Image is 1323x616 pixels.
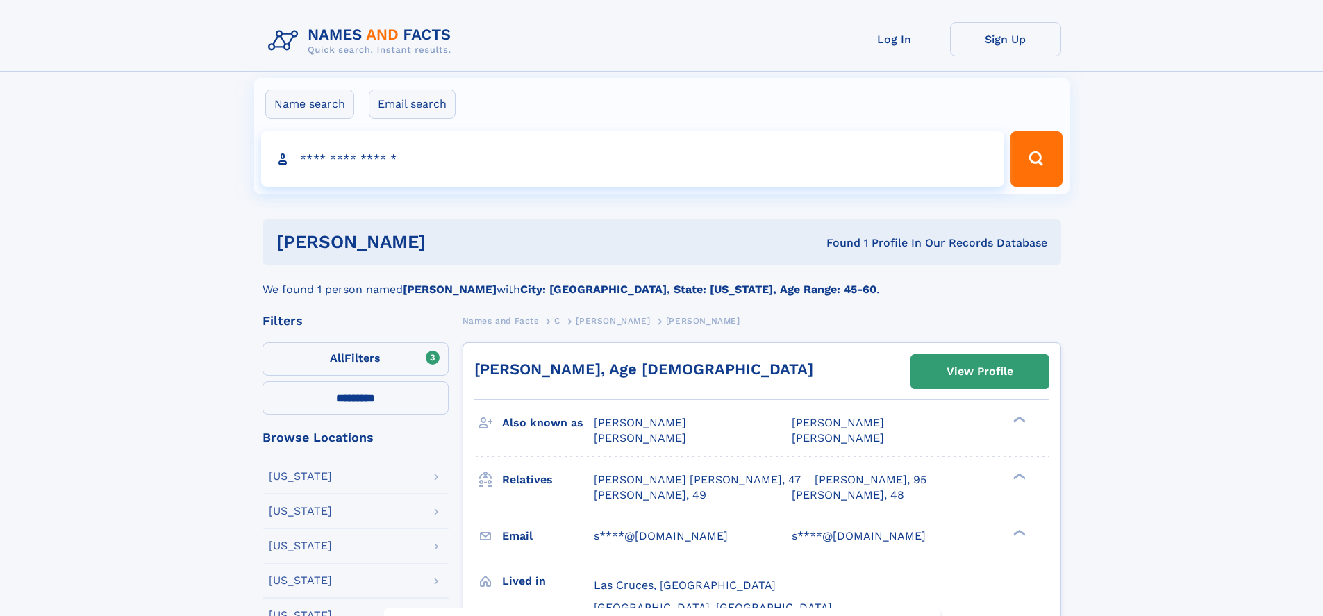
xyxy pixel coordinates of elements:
[792,431,884,444] span: [PERSON_NAME]
[502,411,594,435] h3: Also known as
[594,601,832,614] span: [GEOGRAPHIC_DATA], [GEOGRAPHIC_DATA]
[263,342,449,376] label: Filters
[403,283,497,296] b: [PERSON_NAME]
[792,488,904,503] a: [PERSON_NAME], 48
[463,312,539,329] a: Names and Facts
[950,22,1061,56] a: Sign Up
[520,283,876,296] b: City: [GEOGRAPHIC_DATA], State: [US_STATE], Age Range: 45-60
[269,540,332,551] div: [US_STATE]
[576,316,650,326] span: [PERSON_NAME]
[502,569,594,593] h3: Lived in
[815,472,926,488] a: [PERSON_NAME], 95
[269,506,332,517] div: [US_STATE]
[261,131,1005,187] input: search input
[369,90,456,119] label: Email search
[1010,528,1026,537] div: ❯
[576,312,650,329] a: [PERSON_NAME]
[947,356,1013,388] div: View Profile
[502,524,594,548] h3: Email
[263,315,449,327] div: Filters
[269,471,332,482] div: [US_STATE]
[269,575,332,586] div: [US_STATE]
[330,351,344,365] span: All
[1010,131,1062,187] button: Search Button
[276,233,626,251] h1: [PERSON_NAME]
[554,312,560,329] a: C
[911,355,1049,388] a: View Profile
[839,22,950,56] a: Log In
[502,468,594,492] h3: Relatives
[626,235,1047,251] div: Found 1 Profile In Our Records Database
[263,265,1061,298] div: We found 1 person named with .
[594,472,801,488] a: [PERSON_NAME] [PERSON_NAME], 47
[265,90,354,119] label: Name search
[474,360,813,378] a: [PERSON_NAME], Age [DEMOGRAPHIC_DATA]
[1010,415,1026,424] div: ❯
[594,488,706,503] a: [PERSON_NAME], 49
[554,316,560,326] span: C
[1010,472,1026,481] div: ❯
[263,22,463,60] img: Logo Names and Facts
[666,316,740,326] span: [PERSON_NAME]
[594,416,686,429] span: [PERSON_NAME]
[792,416,884,429] span: [PERSON_NAME]
[594,431,686,444] span: [PERSON_NAME]
[263,431,449,444] div: Browse Locations
[594,578,776,592] span: Las Cruces, [GEOGRAPHIC_DATA]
